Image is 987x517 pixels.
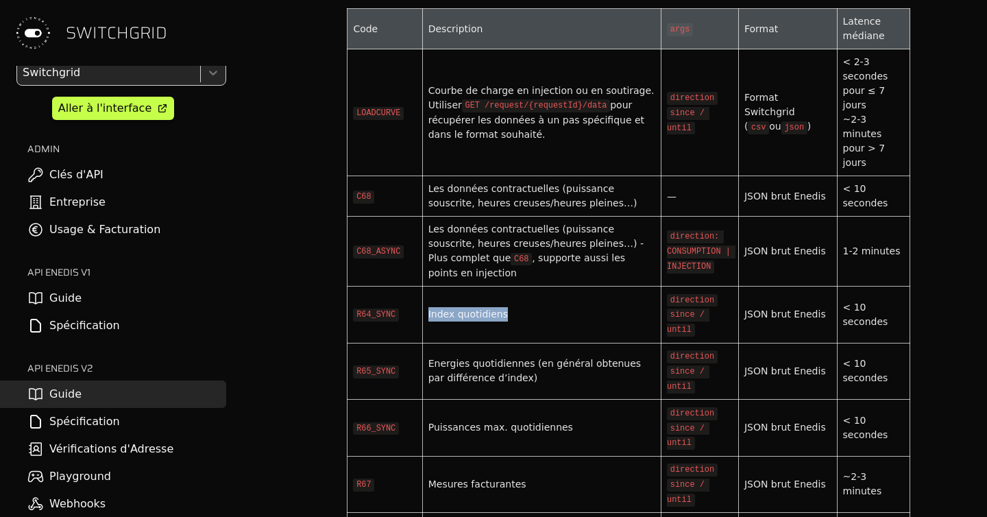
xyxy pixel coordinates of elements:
code: direction [667,407,718,420]
span: ~2-3 minutes [843,471,882,496]
code: since / until [667,365,709,394]
code: R67 [353,479,374,492]
div: JSON brut Enedis [744,189,831,204]
div: Index quotidiens [428,307,655,322]
code: csv [748,121,769,134]
div: Format Switchgrid ( ou ) [744,91,831,134]
h2: ADMIN [27,142,226,156]
h2: API ENEDIS v1 [27,265,226,279]
code: LOADCURVE [353,107,404,120]
code: GET /request/{requestId}/data [462,99,610,112]
code: direction [667,350,718,363]
div: Energies quotidiennes (en général obtenues par différence d’index) [428,357,655,385]
code: json [781,121,807,134]
div: Description [428,22,655,36]
div: Latence médiane [843,14,905,43]
div: 1-2 minutes [843,244,905,258]
div: Format [744,22,831,36]
div: Code [353,22,416,36]
div: Les données contractuelles (puissance souscrite, heures creuses/heures pleines…) [428,182,655,211]
div: JSON brut Enedis [744,244,831,258]
code: C68_ASYNC [353,245,404,258]
div: JSON brut Enedis [744,307,831,322]
code: args [667,23,693,36]
div: < 10 secondes [843,182,905,211]
code: direction [667,464,718,477]
div: JSON brut Enedis [744,420,831,435]
span: SWITCHGRID [66,22,167,44]
div: Mesures facturantes [428,477,655,492]
div: Les données contractuelles (puissance souscrite, heures creuses/heures pleines…) - Plus complet q... [428,222,655,280]
code: since / until [667,309,709,337]
div: — [667,189,733,204]
code: direction [667,294,718,307]
code: since / until [667,107,709,135]
a: Aller à l'interface [52,97,174,120]
code: R65_SYNC [353,365,399,378]
div: < 10 secondes [843,357,905,385]
code: since / until [667,479,709,507]
div: Puissances max. quotidiennes [428,420,655,435]
code: direction: CONSUMPTION | INJECTION [667,230,735,273]
code: R64_SYNC [353,309,399,322]
code: since / until [667,422,709,450]
code: C68 [353,191,374,204]
div: Aller à l'interface [58,100,151,117]
code: R66_SYNC [353,422,399,435]
div: < 2-3 secondes pour ≤ 7 jours ~2-3 minutes pour > 7 jours [843,55,905,170]
div: JSON brut Enedis [744,477,831,492]
div: < 10 secondes [843,300,905,329]
code: direction [667,92,718,105]
img: Switchgrid Logo [11,11,55,55]
code: C68 [511,253,532,266]
div: Courbe de charge en injection ou en soutirage. Utiliser pour récupérer les données à un pas spéci... [428,84,655,142]
div: JSON brut Enedis [744,364,831,378]
div: < 10 secondes [843,413,905,442]
h2: API ENEDIS v2 [27,361,226,375]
